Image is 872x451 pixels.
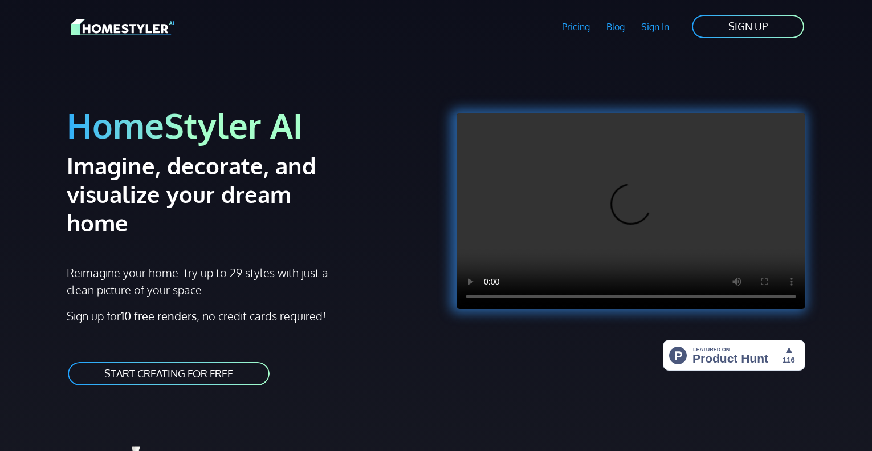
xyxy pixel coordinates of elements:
h1: HomeStyler AI [67,104,429,147]
h2: Imagine, decorate, and visualize your dream home [67,151,357,237]
a: Blog [598,14,633,40]
a: START CREATING FOR FREE [67,361,271,387]
a: Sign In [633,14,677,40]
img: HomeStyler AI - Interior Design Made Easy: One Click to Your Dream Home | Product Hunt [663,340,805,371]
a: Pricing [554,14,598,40]
strong: 10 free renders [121,308,197,323]
p: Reimagine your home: try up to 29 styles with just a clean picture of your space. [67,264,339,298]
img: HomeStyler AI logo [71,17,174,37]
a: SIGN UP [691,14,805,39]
p: Sign up for , no credit cards required! [67,307,429,324]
